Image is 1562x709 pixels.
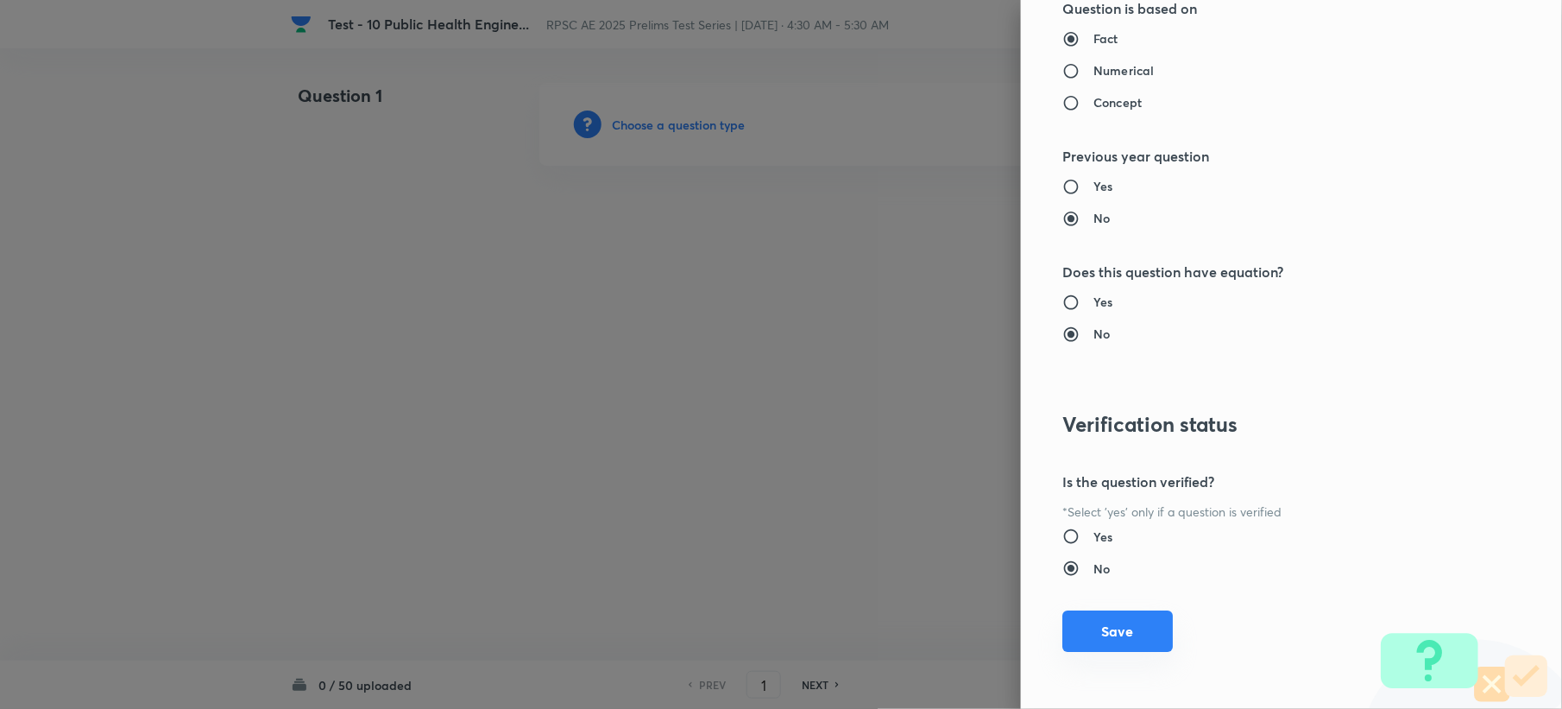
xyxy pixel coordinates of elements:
h6: No [1093,209,1110,227]
h6: Fact [1093,29,1118,47]
h6: Yes [1093,528,1112,546]
button: Save [1062,611,1173,652]
h5: Does this question have equation? [1062,262,1463,282]
h6: Concept [1093,93,1142,111]
p: *Select 'yes' only if a question is verified [1062,503,1463,521]
h3: Verification status [1062,412,1463,437]
h6: Yes [1093,177,1112,195]
h5: Previous year question [1062,146,1463,167]
h6: Numerical [1093,61,1154,79]
h5: Is the question verified? [1062,472,1463,492]
h6: No [1093,560,1110,578]
h6: No [1093,325,1110,343]
h6: Yes [1093,293,1112,311]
